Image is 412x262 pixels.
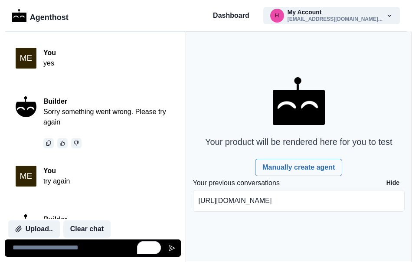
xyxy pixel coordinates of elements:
[255,159,342,176] a: Manually create agent
[16,214,36,235] img: An Ifffy
[5,239,181,257] textarea: To enrich screen reader interactions, please activate Accessibility in Grammarly extension settings
[30,8,69,23] p: Agenthost
[273,77,325,125] img: AgentHost Logo
[12,8,69,23] a: LogoAgenthost
[43,214,170,225] p: Builder
[381,176,405,190] button: Hide
[20,172,33,180] div: M E
[43,58,56,69] p: yes
[57,138,68,148] button: thumbs_up
[12,9,26,22] img: Logo
[263,7,400,24] button: hazzscore@gmail.comMy Account[EMAIL_ADDRESS][DOMAIN_NAME]...
[43,48,56,58] p: You
[193,190,405,215] a: [URL][DOMAIN_NAME]
[199,196,399,206] p: [URL][DOMAIN_NAME]
[8,220,60,238] button: Upload..
[20,54,33,62] div: M E
[63,220,111,238] button: Clear chat
[43,96,170,107] p: Builder
[43,138,54,148] button: Copy
[205,135,392,148] p: Your product will be rendered here for you to test
[213,10,249,21] a: Dashboard
[16,96,36,117] img: An Ifffy
[43,166,70,176] p: You
[163,239,181,257] button: Send message
[193,178,280,188] p: Your previous conversations
[71,138,82,148] button: thumbs_down
[43,107,170,128] p: Sorry something went wrong. Please try again
[43,176,70,187] p: try again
